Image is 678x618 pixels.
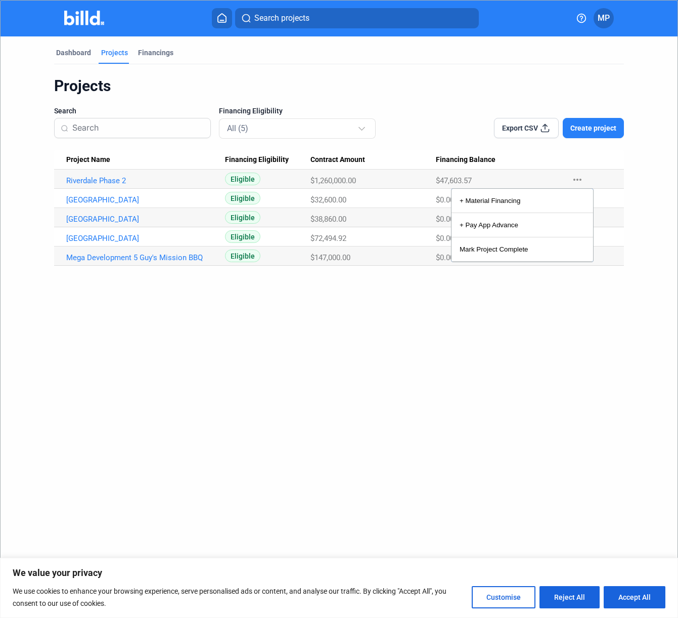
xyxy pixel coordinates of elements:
[451,189,593,213] button: + Material Financing
[604,586,665,608] button: Accept All
[539,586,600,608] button: Reject All
[13,585,464,609] p: We use cookies to enhance your browsing experience, serve personalised ads or content, and analys...
[472,586,535,608] button: Customise
[451,237,593,262] button: Mark Project Complete
[13,567,665,579] p: We value your privacy
[451,213,593,237] button: + Pay App Advance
